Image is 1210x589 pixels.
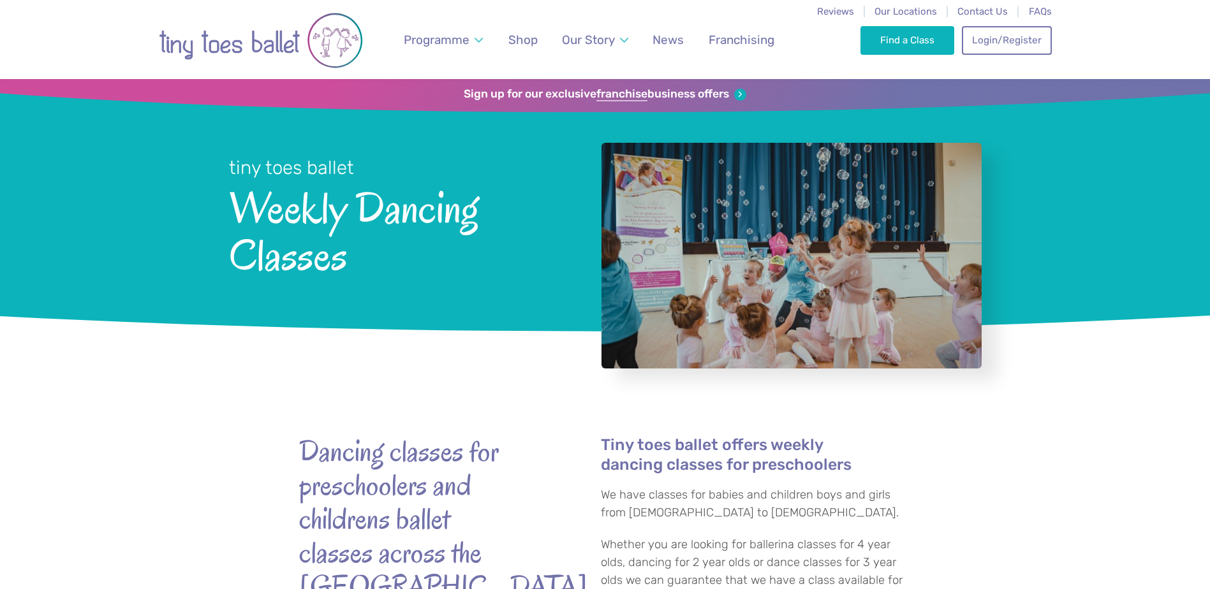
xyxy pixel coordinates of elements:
[601,457,852,474] a: dancing classes for preschoolers
[702,25,780,55] a: Franchising
[397,25,489,55] a: Programme
[556,25,634,55] a: Our Story
[647,25,690,55] a: News
[159,8,363,73] img: tiny toes ballet
[601,435,911,474] h4: Tiny toes ballet offers weekly
[229,157,354,178] small: tiny toes ballet
[596,87,647,101] strong: franchise
[860,26,954,54] a: Find a Class
[957,6,1008,17] a: Contact Us
[874,6,937,17] a: Our Locations
[817,6,854,17] a: Reviews
[464,87,746,101] a: Sign up for our exclusivefranchisebusiness offers
[502,25,543,55] a: Shop
[601,486,911,521] p: We have classes for babies and children boys and girls from [DEMOGRAPHIC_DATA] to [DEMOGRAPHIC_DA...
[709,33,774,47] span: Franchising
[962,26,1051,54] a: Login/Register
[562,33,615,47] span: Our Story
[404,33,469,47] span: Programme
[508,33,538,47] span: Shop
[653,33,684,47] span: News
[1029,6,1052,17] a: FAQs
[229,180,568,279] span: Weekly Dancing Classes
